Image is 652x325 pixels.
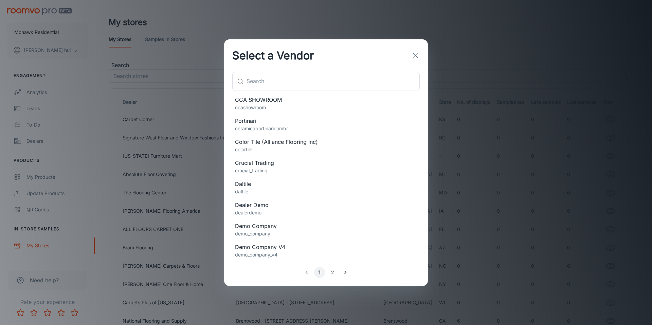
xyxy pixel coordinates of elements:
p: daltile [235,188,417,195]
div: Demo Company V4demo_company_v4 [224,240,428,261]
p: demo_company [235,230,417,237]
div: Dealer Demodealerdemo [224,198,428,219]
span: Demo Company [235,222,417,230]
div: Demo Companydemo_company [224,219,428,240]
button: Go to next page [340,267,351,278]
p: crucial_trading [235,167,417,174]
div: Crucial Tradingcrucial_trading [224,156,428,177]
input: Search [247,72,420,91]
span: Demo Company V4 [235,243,417,251]
div: Portinariceramicaportinaricombr [224,114,428,135]
span: Color Tile (Alliance Flooring Inc) [235,138,417,146]
div: Daltiledaltile [224,177,428,198]
p: colortile [235,146,417,153]
p: ceramicaportinaricombr [235,125,417,132]
p: demo_company_v4 [235,251,417,259]
button: page 1 [314,267,325,278]
p: ccashowroom [235,104,417,111]
p: dealerdemo [235,209,417,216]
div: CCA SHOWROOMccashowroom [224,93,428,114]
nav: pagination navigation [300,267,352,278]
h2: Select a Vendor [224,39,322,72]
div: Color Tile (Alliance Flooring Inc)colortile [224,135,428,156]
span: CCA SHOWROOM [235,96,417,104]
button: Go to page 2 [327,267,338,278]
span: Crucial Trading [235,159,417,167]
span: Portinari [235,117,417,125]
span: Dealer Demo [235,201,417,209]
span: Daltile [235,180,417,188]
